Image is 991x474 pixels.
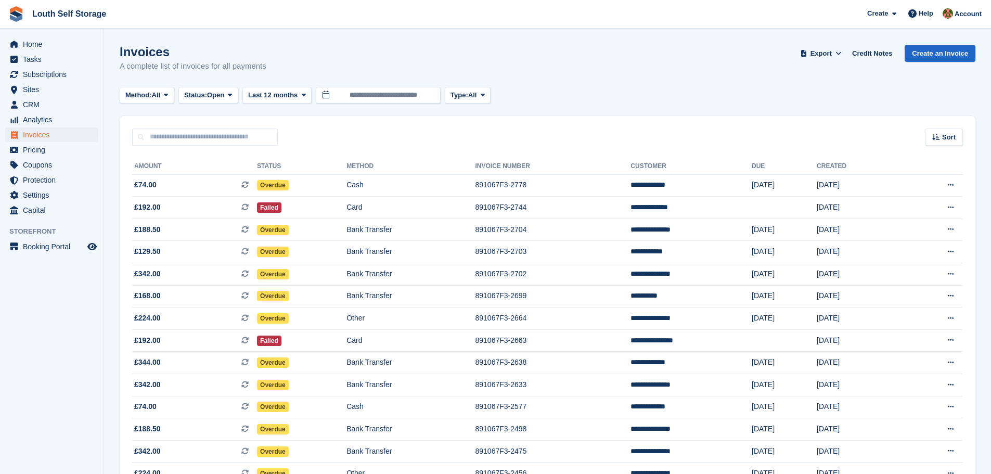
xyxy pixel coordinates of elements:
[134,401,157,412] span: £74.00
[125,90,152,100] span: Method:
[86,240,98,253] a: Preview store
[346,396,475,418] td: Cash
[475,352,630,374] td: 891067F3-2638
[134,379,161,390] span: £342.00
[475,374,630,396] td: 891067F3-2633
[5,37,98,52] a: menu
[752,241,817,263] td: [DATE]
[5,67,98,82] a: menu
[475,241,630,263] td: 891067F3-2703
[257,247,289,257] span: Overdue
[817,374,901,396] td: [DATE]
[752,174,817,197] td: [DATE]
[120,87,174,104] button: Method: All
[257,357,289,368] span: Overdue
[817,219,901,241] td: [DATE]
[257,313,289,324] span: Overdue
[346,440,475,463] td: Bank Transfer
[184,90,207,100] span: Status:
[817,263,901,286] td: [DATE]
[257,269,289,279] span: Overdue
[346,418,475,441] td: Bank Transfer
[5,158,98,172] a: menu
[257,424,289,434] span: Overdue
[5,127,98,142] a: menu
[752,352,817,374] td: [DATE]
[346,158,475,175] th: Method
[9,226,104,237] span: Storefront
[346,329,475,352] td: Card
[23,173,85,187] span: Protection
[867,8,888,19] span: Create
[120,45,266,59] h1: Invoices
[346,308,475,330] td: Other
[346,352,475,374] td: Bank Transfer
[752,396,817,418] td: [DATE]
[134,313,161,324] span: £224.00
[23,188,85,202] span: Settings
[475,285,630,308] td: 891067F3-2699
[23,143,85,157] span: Pricing
[23,158,85,172] span: Coupons
[257,402,289,412] span: Overdue
[752,285,817,308] td: [DATE]
[445,87,491,104] button: Type: All
[23,82,85,97] span: Sites
[257,291,289,301] span: Overdue
[475,329,630,352] td: 891067F3-2663
[817,197,901,219] td: [DATE]
[257,180,289,190] span: Overdue
[257,202,281,213] span: Failed
[5,52,98,67] a: menu
[475,308,630,330] td: 891067F3-2664
[242,87,312,104] button: Last 12 months
[919,8,933,19] span: Help
[752,440,817,463] td: [DATE]
[817,396,901,418] td: [DATE]
[346,374,475,396] td: Bank Transfer
[475,396,630,418] td: 891067F3-2577
[848,45,896,62] a: Credit Notes
[132,158,257,175] th: Amount
[134,180,157,190] span: £74.00
[257,380,289,390] span: Overdue
[23,203,85,217] span: Capital
[475,219,630,241] td: 891067F3-2704
[752,263,817,286] td: [DATE]
[475,197,630,219] td: 891067F3-2744
[475,440,630,463] td: 891067F3-2475
[346,263,475,286] td: Bank Transfer
[178,87,238,104] button: Status: Open
[152,90,161,100] span: All
[134,202,161,213] span: £192.00
[23,127,85,142] span: Invoices
[817,308,901,330] td: [DATE]
[207,90,224,100] span: Open
[905,45,975,62] a: Create an Invoice
[23,239,85,254] span: Booking Portal
[23,52,85,67] span: Tasks
[248,90,298,100] span: Last 12 months
[134,246,161,257] span: £129.50
[134,335,161,346] span: £192.00
[257,225,289,235] span: Overdue
[257,336,281,346] span: Failed
[810,48,832,59] span: Export
[346,174,475,197] td: Cash
[817,158,901,175] th: Created
[817,329,901,352] td: [DATE]
[451,90,468,100] span: Type:
[817,174,901,197] td: [DATE]
[475,174,630,197] td: 891067F3-2778
[475,263,630,286] td: 891067F3-2702
[752,374,817,396] td: [DATE]
[28,5,110,22] a: Louth Self Storage
[134,224,161,235] span: £188.50
[257,446,289,457] span: Overdue
[752,308,817,330] td: [DATE]
[5,143,98,157] a: menu
[23,112,85,127] span: Analytics
[798,45,844,62] button: Export
[5,112,98,127] a: menu
[120,60,266,72] p: A complete list of invoices for all payments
